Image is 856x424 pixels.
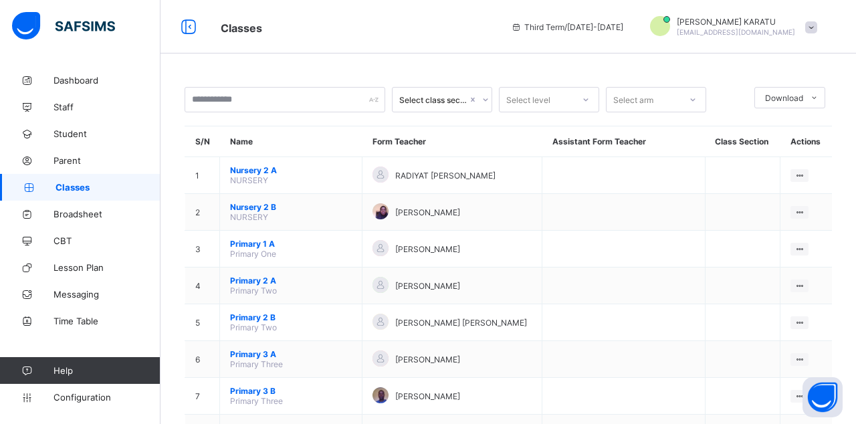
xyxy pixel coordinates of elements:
[230,276,352,286] span: Primary 2 A
[230,396,283,406] span: Primary Three
[637,16,824,38] div: IBRAHIMKARATU
[230,212,268,222] span: NURSERY
[230,359,283,369] span: Primary Three
[185,378,220,415] td: 7
[53,235,160,246] span: CBT
[230,175,268,185] span: NURSERY
[542,126,705,157] th: Assistant Form Teacher
[677,17,795,27] span: [PERSON_NAME] KARATU
[395,318,527,328] span: [PERSON_NAME] [PERSON_NAME]
[221,21,262,35] span: Classes
[230,349,352,359] span: Primary 3 A
[677,28,795,36] span: [EMAIL_ADDRESS][DOMAIN_NAME]
[53,209,160,219] span: Broadsheet
[185,341,220,378] td: 6
[53,262,160,273] span: Lesson Plan
[230,312,352,322] span: Primary 2 B
[53,289,160,300] span: Messaging
[395,171,496,181] span: RADIYAT [PERSON_NAME]
[230,239,352,249] span: Primary 1 A
[185,231,220,268] td: 3
[395,207,460,217] span: [PERSON_NAME]
[230,249,276,259] span: Primary One
[395,281,460,291] span: [PERSON_NAME]
[705,126,780,157] th: Class Section
[399,95,467,105] div: Select class section
[230,202,352,212] span: Nursery 2 B
[613,87,653,112] div: Select arm
[506,87,550,112] div: Select level
[230,286,277,296] span: Primary Two
[185,268,220,304] td: 4
[185,194,220,231] td: 2
[220,126,362,157] th: Name
[230,386,352,396] span: Primary 3 B
[53,392,160,403] span: Configuration
[765,93,803,103] span: Download
[230,322,277,332] span: Primary Two
[780,126,832,157] th: Actions
[395,391,460,401] span: [PERSON_NAME]
[395,354,460,364] span: [PERSON_NAME]
[53,75,160,86] span: Dashboard
[511,22,623,32] span: session/term information
[185,304,220,341] td: 5
[802,377,843,417] button: Open asap
[185,126,220,157] th: S/N
[53,365,160,376] span: Help
[53,128,160,139] span: Student
[185,157,220,194] td: 1
[53,102,160,112] span: Staff
[53,316,160,326] span: Time Table
[12,12,115,40] img: safsims
[53,155,160,166] span: Parent
[230,165,352,175] span: Nursery 2 A
[395,244,460,254] span: [PERSON_NAME]
[362,126,542,157] th: Form Teacher
[56,182,160,193] span: Classes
